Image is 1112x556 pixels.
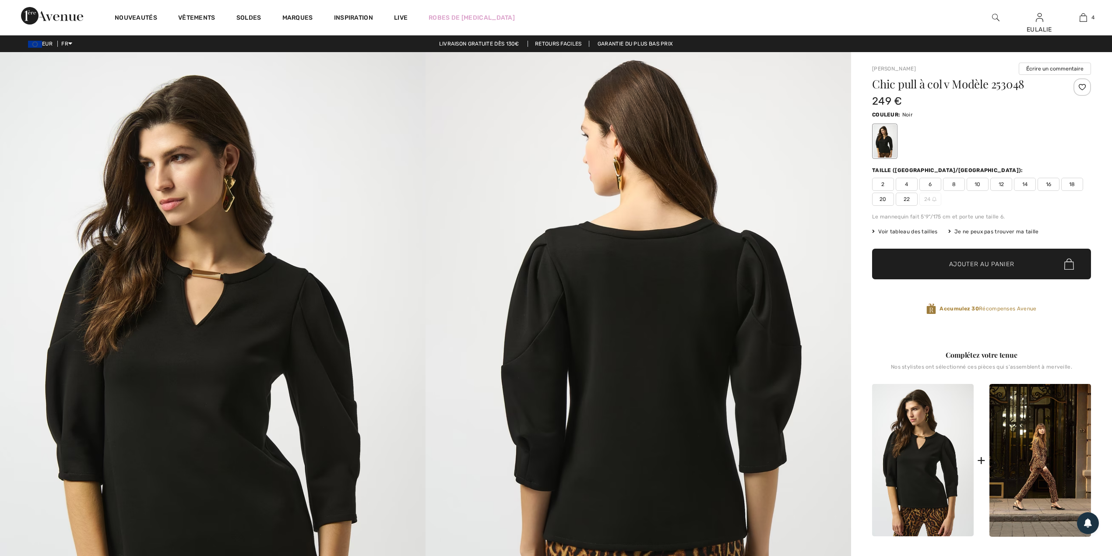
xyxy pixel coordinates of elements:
a: Nouveautés [115,14,157,23]
div: EULALIE [1018,25,1061,34]
span: 10 [967,178,989,191]
button: Écrire un commentaire [1019,63,1091,75]
img: recherche [992,12,999,23]
a: Soldes [236,14,261,23]
span: 12 [990,178,1012,191]
span: 4 [1091,14,1094,21]
span: FR [61,41,72,47]
span: 24 [919,193,941,206]
a: [PERSON_NAME] [872,66,916,72]
img: Mes infos [1036,12,1043,23]
span: Noir [902,112,913,118]
a: Robes de [MEDICAL_DATA] [429,13,515,22]
span: 16 [1038,178,1059,191]
img: Euro [28,41,42,48]
div: Noir [873,125,896,158]
div: Le mannequin fait 5'9"/175 cm et porte une taille 6. [872,213,1091,221]
div: Je ne peux pas trouver ma taille [948,228,1039,236]
img: Chic Pull à Col V modèle 253048 [872,384,974,536]
a: Live [394,13,408,22]
span: Inspiration [334,14,373,23]
button: Ajouter au panier [872,249,1091,279]
div: + [977,450,985,470]
span: 2 [872,178,894,191]
div: Taille ([GEOGRAPHIC_DATA]/[GEOGRAPHIC_DATA]): [872,166,1025,174]
a: Vêtements [178,14,215,23]
span: Couleur: [872,112,900,118]
img: Récompenses Avenue [926,303,936,315]
img: 1ère Avenue [21,7,83,25]
span: 8 [943,178,965,191]
div: Nos stylistes ont sélectionné ces pièces qui s'assemblent à merveille. [872,364,1091,377]
span: EUR [28,41,56,47]
img: Bag.svg [1064,258,1074,270]
span: 4 [896,178,918,191]
a: 4 [1062,12,1105,23]
img: ring-m.svg [932,197,936,201]
a: Garantie du plus bas prix [591,41,680,47]
span: Ajouter au panier [949,260,1014,269]
a: Livraison gratuite dès 130€ [432,41,526,47]
a: Se connecter [1036,13,1043,21]
h1: Chic pull à col v Modèle 253048 [872,78,1055,90]
div: Complétez votre tenue [872,350,1091,360]
strong: Accumulez 30 [940,306,979,312]
span: 18 [1061,178,1083,191]
span: 20 [872,193,894,206]
span: 249 € [872,95,902,107]
img: Pantalon Imprimé Animal Cintré modèle 253269 [989,384,1091,537]
span: Voir tableau des tailles [872,228,938,236]
span: 14 [1014,178,1036,191]
span: 22 [896,193,918,206]
span: Récompenses Avenue [940,305,1036,313]
span: 6 [919,178,941,191]
img: Mon panier [1080,12,1087,23]
a: Retours faciles [528,41,589,47]
a: Marques [282,14,313,23]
